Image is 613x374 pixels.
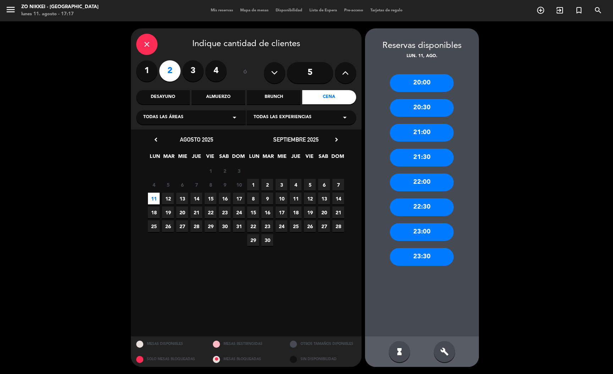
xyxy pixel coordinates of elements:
[318,193,330,204] span: 13
[261,207,273,218] span: 16
[248,152,260,164] span: LUN
[594,6,602,15] i: search
[182,60,204,82] label: 3
[162,193,174,204] span: 12
[218,152,230,164] span: SAB
[237,9,272,12] span: Mapa de mesas
[276,193,287,204] span: 10
[205,60,227,82] label: 4
[163,152,175,164] span: MAR
[261,193,273,204] span: 9
[390,198,454,216] div: 22:30
[136,90,190,104] div: Desayuno
[5,4,16,17] button: menu
[143,114,183,121] span: Todas las áreas
[276,152,288,164] span: MIE
[208,352,285,367] div: MESAS BLOQUEADAS
[208,336,285,352] div: MESAS RESTRINGIDAS
[21,4,99,11] div: Zo Nikkei - [GEOGRAPHIC_DATA]
[440,347,449,356] i: build
[318,207,330,218] span: 20
[233,193,245,204] span: 17
[180,136,213,143] span: agosto 2025
[143,40,151,49] i: close
[332,207,344,218] span: 21
[390,74,454,92] div: 20:00
[152,136,160,143] i: chevron_left
[219,193,231,204] span: 16
[207,9,237,12] span: Mis reservas
[176,193,188,204] span: 13
[273,136,319,143] span: septiembre 2025
[261,220,273,232] span: 23
[234,60,257,85] div: ó
[261,179,273,191] span: 2
[205,220,216,232] span: 29
[247,193,259,204] span: 8
[21,11,99,18] div: lunes 11. agosto - 17:17
[261,234,273,246] span: 30
[177,152,188,164] span: MIE
[341,9,367,12] span: Pre-acceso
[205,179,216,191] span: 8
[285,352,361,367] div: SIN DISPONIBILIDAD
[136,34,356,55] div: Indique cantidad de clientes
[317,152,329,164] span: SAB
[306,9,341,12] span: Lista de Espera
[190,193,202,204] span: 14
[219,220,231,232] span: 30
[304,179,316,191] span: 5
[395,347,404,356] i: hourglass_full
[233,207,245,218] span: 24
[575,6,583,15] i: turned_in_not
[205,165,216,177] span: 1
[272,9,306,12] span: Disponibilidad
[365,53,479,60] div: lun. 11, ago.
[302,90,356,104] div: Cena
[390,248,454,266] div: 23:30
[233,165,245,177] span: 3
[219,179,231,191] span: 9
[390,174,454,191] div: 22:00
[247,234,259,246] span: 29
[276,220,287,232] span: 24
[232,152,244,164] span: DOM
[390,99,454,117] div: 20:30
[148,179,160,191] span: 4
[247,90,300,104] div: Brunch
[304,193,316,204] span: 12
[136,60,158,82] label: 1
[192,90,245,104] div: Almuerzo
[131,352,208,367] div: SOLO MESAS BLOQUEADAS
[247,179,259,191] span: 1
[162,220,174,232] span: 26
[332,220,344,232] span: 28
[290,179,302,191] span: 4
[233,220,245,232] span: 31
[367,9,406,12] span: Tarjetas de regalo
[247,220,259,232] span: 22
[331,152,343,164] span: DOM
[149,152,161,164] span: LUN
[205,207,216,218] span: 22
[219,207,231,218] span: 23
[190,220,202,232] span: 28
[5,4,16,15] i: menu
[332,179,344,191] span: 7
[276,179,287,191] span: 3
[131,336,208,352] div: MESAS DISPONIBLES
[230,113,239,122] i: arrow_drop_down
[276,207,287,218] span: 17
[176,179,188,191] span: 6
[159,60,181,82] label: 2
[318,179,330,191] span: 6
[556,6,564,15] i: exit_to_app
[190,152,202,164] span: JUE
[148,207,160,218] span: 18
[254,114,311,121] span: Todas las experiencias
[205,193,216,204] span: 15
[304,220,316,232] span: 26
[365,39,479,53] div: Reservas disponibles
[333,136,340,143] i: chevron_right
[190,207,202,218] span: 21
